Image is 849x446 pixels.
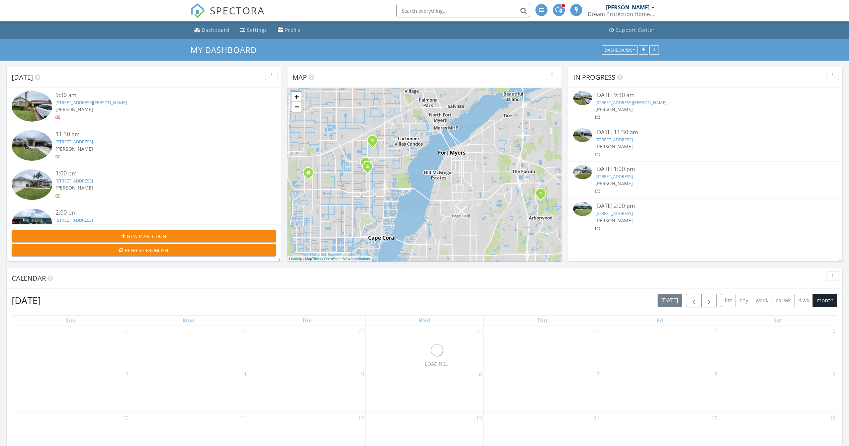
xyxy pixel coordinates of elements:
a: Wednesday [417,316,431,325]
div: | [287,256,372,262]
a: Monday [181,316,196,325]
div: [DATE] 11:30 am [595,128,816,137]
a: [DATE] 2:00 pm [STREET_ADDRESS] [PERSON_NAME] [573,202,837,232]
a: Profile [275,24,304,36]
a: [STREET_ADDRESS] [56,139,93,145]
a: Zoom out [291,102,302,112]
span: [PERSON_NAME] [595,180,633,187]
button: [DATE] [658,294,682,307]
button: 4 wk [794,294,813,307]
a: [STREET_ADDRESS] [56,178,93,184]
a: [STREET_ADDRESS] [595,210,633,216]
a: Go to August 6, 2025 [478,369,483,380]
button: Previous month [686,294,702,307]
img: 9356128%2Fcover_photos%2FIlkzJUWZ8qFILRrqsyCX%2Fsmall.jpg [573,128,592,142]
span: Map [292,73,307,82]
a: Dashboard [192,24,232,36]
span: [DATE] [12,73,33,82]
td: Go to August 8, 2025 [601,369,719,413]
td: Go to July 28, 2025 [130,325,248,369]
i: 4 [366,165,369,169]
a: [STREET_ADDRESS] [595,173,633,179]
span: [PERSON_NAME] [56,224,93,230]
a: Go to August 3, 2025 [124,369,130,380]
a: 11:30 am [STREET_ADDRESS] [PERSON_NAME] [12,130,276,162]
a: © MapTiler [301,257,319,261]
div: Dashboard [202,27,230,33]
img: 9358506%2Fcover_photos%2FSj0VsJHsQKLIi57dPlL7%2Fsmall.jpg [573,202,592,216]
button: Dashboards [602,45,638,55]
a: My Dashboard [190,44,262,55]
a: Leaflet [289,257,300,261]
div: Refresh from ISN [17,247,270,254]
span: [PERSON_NAME] [595,217,633,224]
a: Friday [655,316,665,325]
span: [PERSON_NAME] [56,106,93,113]
i: 2 [364,161,367,165]
img: 9365907%2Fcover_photos%2FUyHk20FOleMsIvZ0L5Th%2Fsmall.jpg [573,91,592,105]
span: In Progress [573,73,615,82]
td: Go to August 4, 2025 [130,369,248,413]
td: Go to July 30, 2025 [365,325,483,369]
img: 9365907%2Fcover_photos%2FUyHk20FOleMsIvZ0L5Th%2Fsmall.jpg [12,91,52,122]
a: Go to August 5, 2025 [360,369,365,380]
div: 1704 SE 8th Ave, Cape Coral, FL 33990 [367,166,371,170]
a: Tuesday [301,316,313,325]
span: New Inspection [127,233,166,240]
a: Go to August 13, 2025 [475,413,483,424]
div: [PERSON_NAME] [606,4,650,11]
button: list [721,294,736,307]
button: cal wk [772,294,795,307]
span: [PERSON_NAME] [56,146,93,152]
a: Go to July 30, 2025 [475,325,483,336]
a: Settings [238,24,270,36]
td: Go to July 31, 2025 [484,325,601,369]
div: [DATE] 1:00 pm [595,165,816,173]
div: Dashboards [605,48,635,52]
td: Go to August 7, 2025 [484,369,601,413]
a: SPECTORA [190,9,265,23]
a: [DATE] 9:30 am [STREET_ADDRESS][PERSON_NAME] [PERSON_NAME] [573,91,837,121]
span: [PERSON_NAME] [56,184,93,191]
a: Go to July 29, 2025 [357,325,365,336]
td: Go to August 5, 2025 [248,369,365,413]
a: Go to August 12, 2025 [357,413,365,424]
a: 1:00 pm [STREET_ADDRESS] [PERSON_NAME] [12,169,276,202]
button: Refresh from ISN [12,244,276,256]
a: Sunday [64,316,77,325]
input: Search everything... [396,4,530,17]
h2: [DATE] [12,294,41,307]
td: Go to August 9, 2025 [719,369,837,413]
a: Saturday [772,316,784,325]
a: © OpenStreetMap contributors [320,257,370,261]
img: 9356128%2Fcover_photos%2FIlkzJUWZ8qFILRrqsyCX%2Fsmall.jpg [12,130,52,161]
a: Go to August 4, 2025 [242,369,248,380]
td: Go to August 1, 2025 [601,325,719,369]
a: [DATE] 1:00 pm [STREET_ADDRESS] [PERSON_NAME] [573,165,837,195]
i: 3 [371,139,374,143]
div: 410 SE 10th Ct, Cape Coral, FL 33990 [372,140,376,144]
span: [PERSON_NAME] [595,106,633,113]
a: Support Center [606,24,658,36]
a: Zoom in [291,92,302,102]
td: Go to July 27, 2025 [12,325,130,369]
a: [DATE] 11:30 am [STREET_ADDRESS] [PERSON_NAME] [573,128,837,158]
a: 9:30 am [STREET_ADDRESS][PERSON_NAME] [PERSON_NAME] [12,91,276,123]
i: 1 [539,192,542,196]
div: 11:30 am [56,130,254,139]
span: [PERSON_NAME] [595,143,633,150]
img: The Best Home Inspection Software - Spectora [190,3,205,18]
img: 9358488%2Fcover_photos%2FgUqjJYHnauaobm1bHyPD%2Fsmall.jpg [12,169,52,200]
td: Go to August 2, 2025 [719,325,837,369]
button: New Inspection [12,230,276,242]
img: 9358488%2Fcover_photos%2FgUqjJYHnauaobm1bHyPD%2Fsmall.jpg [573,165,592,179]
td: Go to August 6, 2025 [365,369,483,413]
a: [STREET_ADDRESS][PERSON_NAME] [595,99,667,105]
td: Go to July 29, 2025 [248,325,365,369]
button: week [752,294,772,307]
div: 2003 SW 22nd Court, Cape Coral FL 33991 [308,172,312,176]
div: [DATE] 2:00 pm [595,202,816,210]
a: [STREET_ADDRESS] [595,137,633,143]
span: SPECTORA [210,3,265,17]
div: 2:00 pm [56,209,254,217]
